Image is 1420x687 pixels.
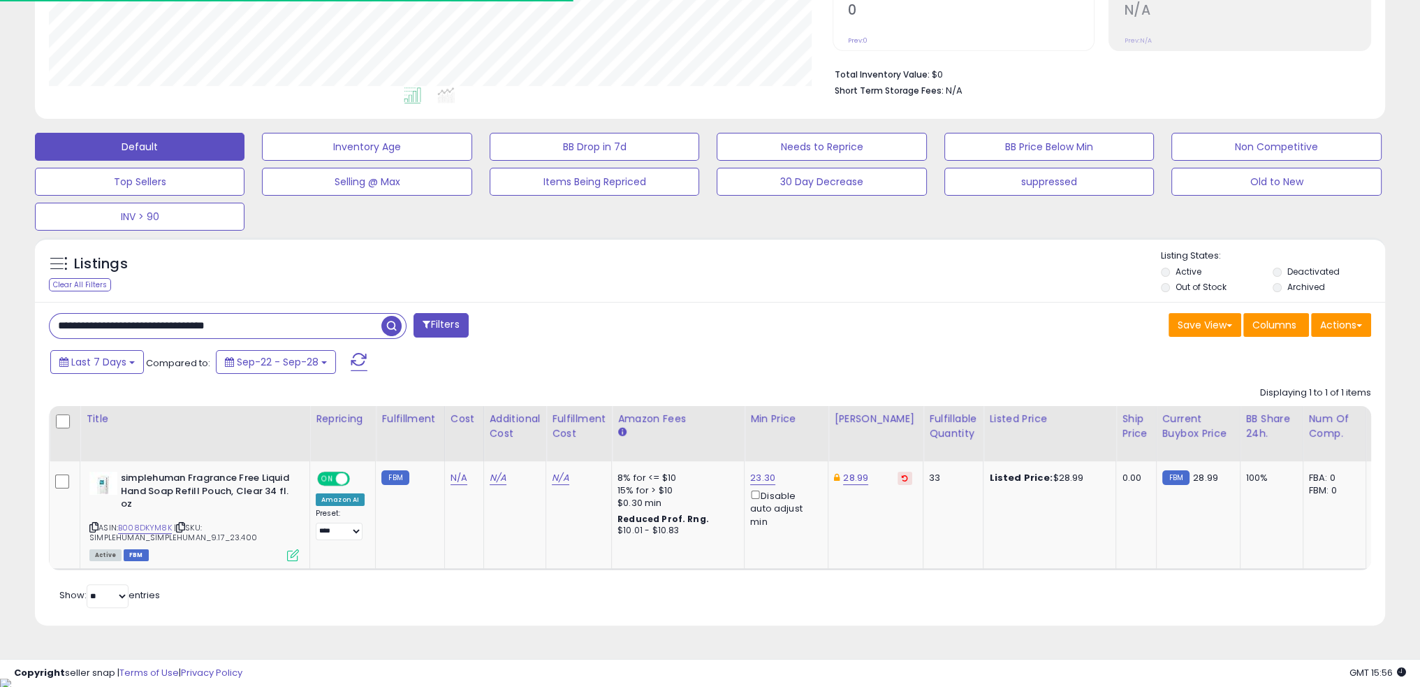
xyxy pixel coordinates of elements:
span: Compared to: [146,356,210,370]
div: 15% for > $10 [617,484,733,497]
b: simplehuman Fragrance Free Liquid Hand Soap Refill Pouch, Clear 34 fl. oz [121,472,291,514]
div: Fulfillable Quantity [929,412,977,441]
small: FBM [381,470,409,485]
span: All listings currently available for purchase on Amazon [89,549,122,561]
button: 30 Day Decrease [717,168,926,196]
div: Amazon Fees [617,412,738,426]
a: B008DKYM8K [118,522,172,534]
button: Items Being Repriced [490,168,699,196]
a: 28.99 [843,471,868,485]
button: Last 7 Days [50,350,144,374]
a: N/A [451,471,467,485]
a: Privacy Policy [181,666,242,679]
small: Prev: 0 [848,36,868,45]
div: $0.30 min [617,497,733,509]
span: Sep-22 - Sep-28 [237,355,319,369]
div: Fulfillment [381,412,438,426]
div: Title [86,412,304,426]
b: Short Term Storage Fees: [835,85,944,96]
div: Clear All Filters [49,278,111,291]
button: Selling @ Max [262,168,471,196]
button: Columns [1243,313,1309,337]
span: OFF [348,473,370,485]
div: $28.99 [989,472,1105,484]
span: | SKU: SIMPLEHUMAN_SIMPLEHUMAN_9.17_23.400 [89,522,257,543]
div: $10.01 - $10.83 [617,525,733,537]
div: Fulfillment Cost [552,412,606,441]
div: Listed Price [989,412,1110,426]
div: 8% for <= $10 [617,472,733,484]
div: Num of Comp. [1309,412,1360,441]
a: Terms of Use [119,666,179,679]
span: N/A [946,84,962,97]
div: Displaying 1 to 1 of 1 items [1260,386,1371,400]
div: BB Share 24h. [1246,412,1297,441]
b: Total Inventory Value: [835,68,930,80]
div: seller snap | | [14,667,242,680]
button: BB Drop in 7d [490,133,699,161]
div: Disable auto adjust min [750,488,817,528]
a: N/A [552,471,569,485]
button: Needs to Reprice [717,133,926,161]
small: Amazon Fees. [617,426,626,439]
div: Current Buybox Price [1162,412,1234,441]
img: 31i5+5ccKFL._SL40_.jpg [89,472,117,495]
button: Old to New [1171,168,1381,196]
div: 100% [1246,472,1292,484]
button: Sep-22 - Sep-28 [216,350,336,374]
div: Cost [451,412,478,426]
div: Repricing [316,412,369,426]
label: Active [1176,266,1201,277]
button: INV > 90 [35,203,244,231]
label: Deactivated [1287,266,1340,277]
span: 28.99 [1193,471,1218,484]
p: Listing States: [1161,250,1385,263]
span: Show: entries [59,588,160,602]
button: Actions [1311,313,1371,337]
label: Archived [1287,281,1325,293]
div: FBM: 0 [1309,484,1355,497]
a: N/A [490,471,506,485]
button: Inventory Age [262,133,471,161]
button: Default [35,133,244,161]
label: Out of Stock [1176,281,1227,293]
div: Ship Price [1122,412,1150,441]
div: Preset: [316,509,365,540]
div: 33 [929,472,972,484]
strong: Copyright [14,666,65,679]
h2: 0 [848,2,1095,21]
h5: Listings [74,254,128,274]
div: Min Price [750,412,822,426]
div: Additional Cost [490,412,541,441]
a: 23.30 [750,471,775,485]
span: Last 7 Days [71,355,126,369]
li: $0 [835,65,1361,82]
span: ON [319,473,336,485]
span: 2025-10-8 15:56 GMT [1349,666,1406,679]
span: FBM [124,549,149,561]
div: Amazon AI [316,493,365,506]
div: 0.00 [1122,472,1145,484]
button: Non Competitive [1171,133,1381,161]
b: Listed Price: [989,471,1053,484]
div: FBA: 0 [1309,472,1355,484]
span: Columns [1252,318,1296,332]
b: Reduced Prof. Rng. [617,513,709,525]
button: suppressed [944,168,1154,196]
button: Save View [1169,313,1241,337]
div: ASIN: [89,472,299,560]
small: Prev: N/A [1124,36,1151,45]
button: Filters [413,313,468,338]
h2: N/A [1124,2,1370,21]
div: [PERSON_NAME] [834,412,917,426]
small: FBM [1162,470,1190,485]
button: Top Sellers [35,168,244,196]
button: BB Price Below Min [944,133,1154,161]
